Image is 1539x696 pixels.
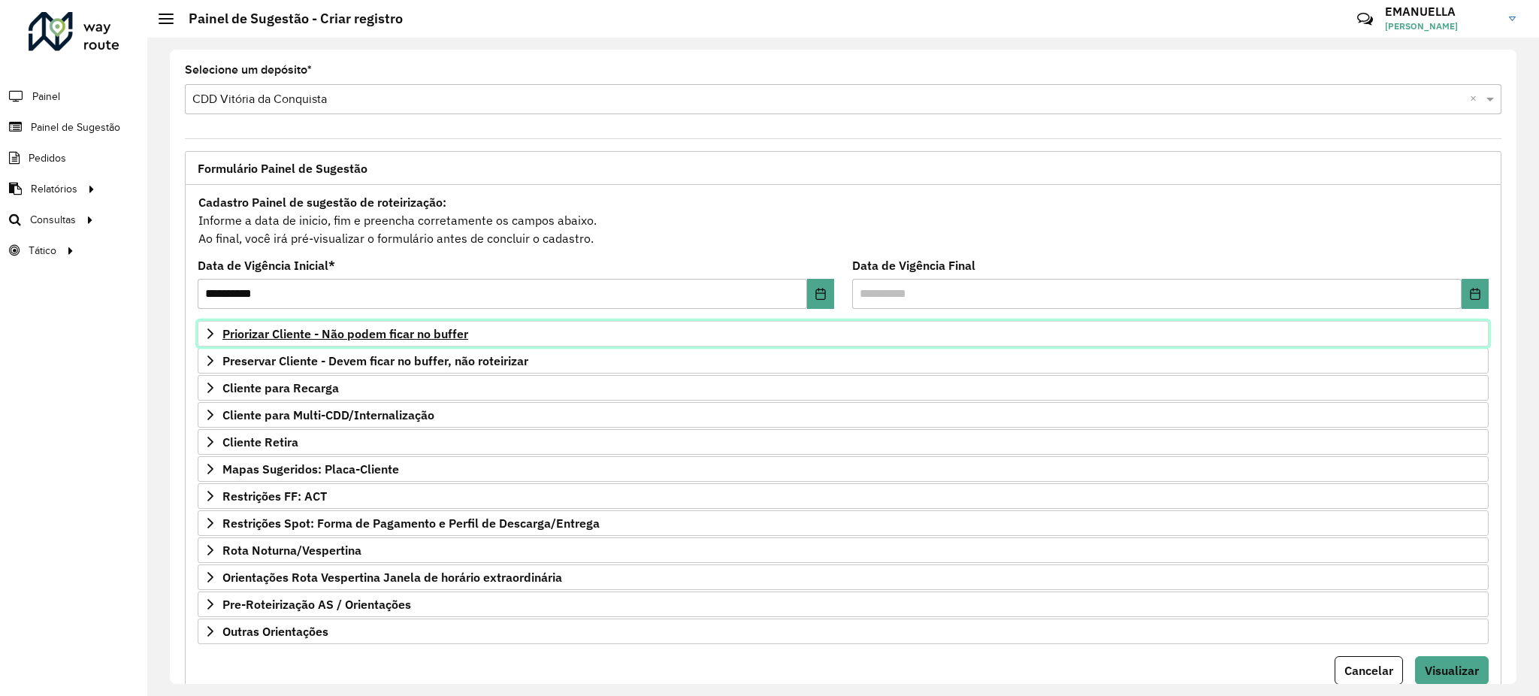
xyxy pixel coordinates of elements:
a: Restrições FF: ACT [198,483,1489,509]
h2: Painel de Sugestão - Criar registro [174,11,403,27]
span: Formulário Painel de Sugestão [198,162,367,174]
span: Pre-Roteirização AS / Orientações [222,598,411,610]
a: Outras Orientações [198,619,1489,644]
a: Preservar Cliente - Devem ficar no buffer, não roteirizar [198,348,1489,374]
div: Informe a data de inicio, fim e preencha corretamente os campos abaixo. Ao final, você irá pré-vi... [198,192,1489,248]
a: Cliente Retira [198,429,1489,455]
label: Data de Vigência Inicial [198,256,335,274]
span: Cliente Retira [222,436,298,448]
button: Choose Date [1462,279,1489,309]
a: Cliente para Recarga [198,375,1489,401]
a: Contato Rápido [1349,3,1381,35]
span: [PERSON_NAME] [1385,20,1498,33]
strong: Cadastro Painel de sugestão de roteirização: [198,195,446,210]
span: Visualizar [1425,663,1479,678]
a: Priorizar Cliente - Não podem ficar no buffer [198,321,1489,346]
a: Pre-Roteirização AS / Orientações [198,592,1489,617]
span: Clear all [1470,90,1483,108]
button: Cancelar [1335,656,1403,685]
button: Visualizar [1415,656,1489,685]
span: Relatórios [31,181,77,197]
span: Painel [32,89,60,104]
button: Choose Date [807,279,834,309]
a: Cliente para Multi-CDD/Internalização [198,402,1489,428]
span: Rota Noturna/Vespertina [222,544,361,556]
span: Restrições Spot: Forma de Pagamento e Perfil de Descarga/Entrega [222,517,600,529]
h3: EMANUELLA [1385,5,1498,19]
span: Mapas Sugeridos: Placa-Cliente [222,463,399,475]
a: Orientações Rota Vespertina Janela de horário extraordinária [198,564,1489,590]
span: Pedidos [29,150,66,166]
span: Cliente para Multi-CDD/Internalização [222,409,434,421]
span: Orientações Rota Vespertina Janela de horário extraordinária [222,571,562,583]
label: Data de Vigência Final [852,256,975,274]
a: Rota Noturna/Vespertina [198,537,1489,563]
span: Cliente para Recarga [222,382,339,394]
span: Restrições FF: ACT [222,490,327,502]
span: Preservar Cliente - Devem ficar no buffer, não roteirizar [222,355,528,367]
span: Tático [29,243,56,259]
span: Cancelar [1344,663,1393,678]
span: Outras Orientações [222,625,328,637]
a: Restrições Spot: Forma de Pagamento e Perfil de Descarga/Entrega [198,510,1489,536]
span: Painel de Sugestão [31,120,120,135]
label: Selecione um depósito [185,61,312,79]
span: Consultas [30,212,76,228]
a: Mapas Sugeridos: Placa-Cliente [198,456,1489,482]
span: Priorizar Cliente - Não podem ficar no buffer [222,328,468,340]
